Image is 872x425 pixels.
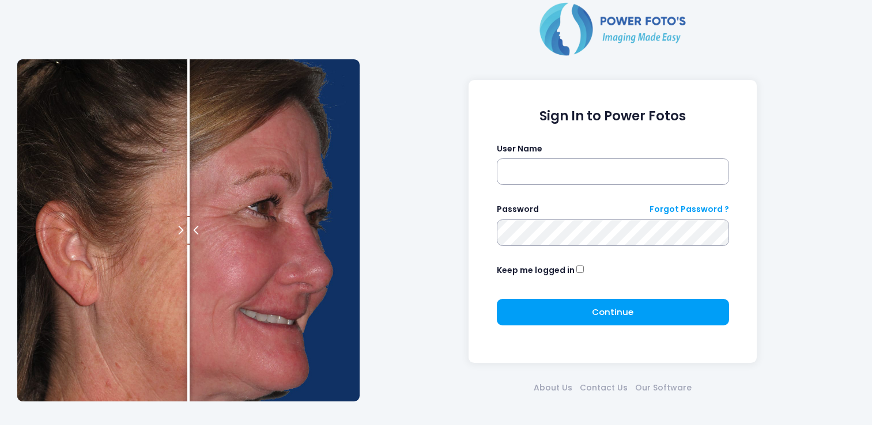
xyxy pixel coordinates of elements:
[576,382,632,394] a: Contact Us
[650,203,729,215] a: Forgot Password ?
[497,143,542,155] label: User Name
[592,306,633,318] span: Continue
[497,203,539,215] label: Password
[497,108,729,124] h1: Sign In to Power Fotos
[497,299,729,325] button: Continue
[632,382,696,394] a: Our Software
[497,264,575,276] label: Keep me logged in
[530,382,576,394] a: About Us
